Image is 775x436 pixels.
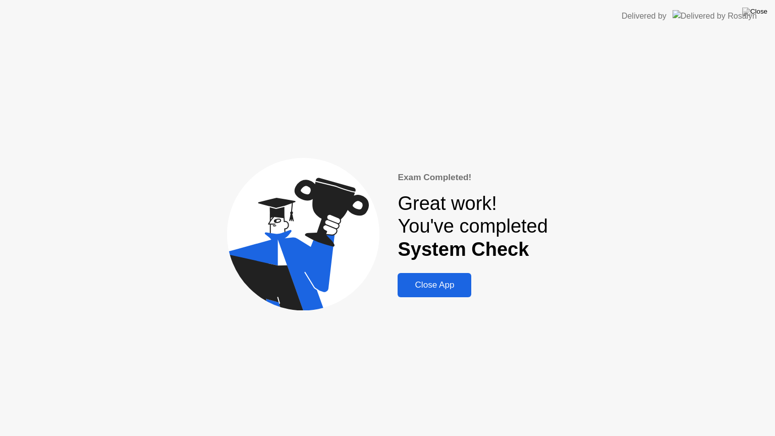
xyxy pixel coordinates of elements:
[398,192,547,261] div: Great work! You've completed
[398,171,547,184] div: Exam Completed!
[398,239,529,260] b: System Check
[398,273,471,297] button: Close App
[742,8,767,16] img: Close
[673,10,757,22] img: Delivered by Rosalyn
[622,10,667,22] div: Delivered by
[401,280,468,290] div: Close App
